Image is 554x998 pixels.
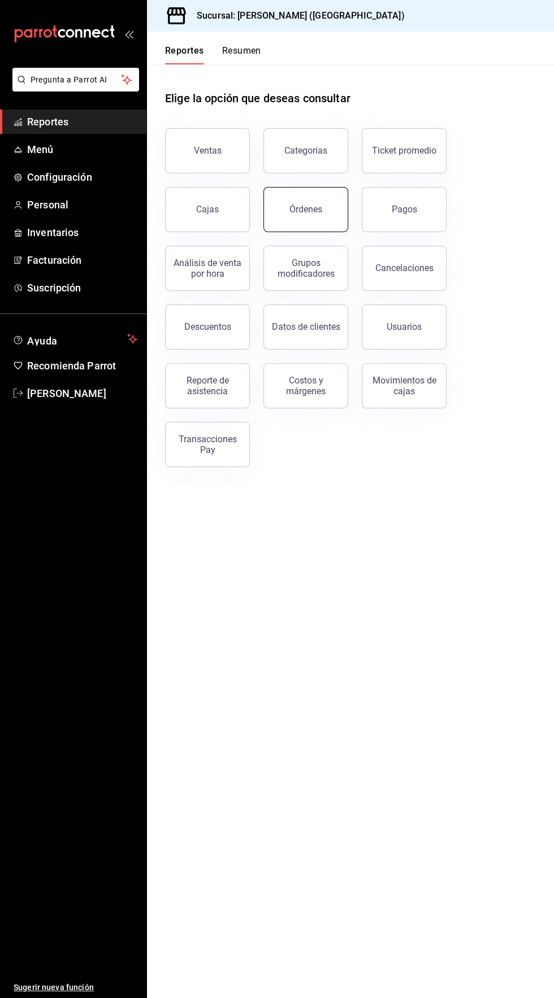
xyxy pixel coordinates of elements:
button: Cancelaciones [362,246,447,291]
div: Ticket promedio [372,145,436,156]
span: Facturación [27,252,137,268]
div: Cancelaciones [375,263,434,273]
button: Resumen [222,45,261,64]
div: Transacciones Pay [172,434,243,455]
h3: Sucursal: [PERSON_NAME] ([GEOGRAPHIC_DATA]) [188,9,405,23]
button: Pregunta a Parrot AI [12,68,139,91]
button: Transacciones Pay [165,422,250,467]
div: Datos de clientes [272,321,340,332]
button: Órdenes [263,187,348,232]
div: Reporte de asistencia [172,375,243,396]
span: Inventarios [27,225,137,240]
span: Pregunta a Parrot AI [31,74,122,86]
div: Costos y márgenes [271,375,341,396]
button: Datos de clientes [263,304,348,350]
div: Usuarios [387,321,422,332]
div: Descuentos [184,321,231,332]
div: Análisis de venta por hora [172,258,243,279]
div: Movimientos de cajas [369,375,439,396]
div: Ventas [194,145,222,156]
button: Costos y márgenes [263,363,348,408]
div: Grupos modificadores [271,258,341,279]
button: Movimientos de cajas [362,363,447,408]
button: Ventas [165,128,250,173]
span: Recomienda Parrot [27,358,137,373]
button: Pagos [362,187,447,232]
span: Suscripción [27,280,137,295]
button: Ticket promedio [362,128,447,173]
h1: Elige la opción que deseas consultar [165,90,350,107]
button: Categorías [263,128,348,173]
div: Categorías [284,145,327,156]
div: Pagos [392,204,417,215]
span: Personal [27,197,137,212]
button: Reportes [165,45,204,64]
a: Pregunta a Parrot AI [8,82,139,94]
span: Ayuda [27,332,123,346]
div: Órdenes [289,204,322,215]
button: Análisis de venta por hora [165,246,250,291]
span: Sugerir nueva función [14,982,137,993]
div: Cajas [196,203,219,216]
span: Reportes [27,114,137,129]
button: Grupos modificadores [263,246,348,291]
button: open_drawer_menu [124,29,133,38]
button: Descuentos [165,304,250,350]
span: Menú [27,142,137,157]
a: Cajas [165,187,250,232]
button: Usuarios [362,304,447,350]
button: Reporte de asistencia [165,363,250,408]
span: [PERSON_NAME] [27,386,137,401]
div: navigation tabs [165,45,261,64]
span: Configuración [27,169,137,185]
